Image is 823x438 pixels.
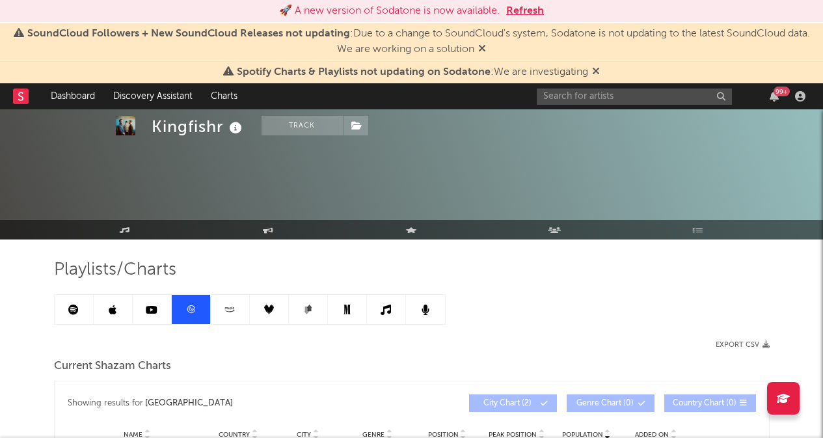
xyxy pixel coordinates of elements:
[478,400,537,407] span: City Chart ( 2 )
[575,400,635,407] span: Genre Chart ( 0 )
[42,83,104,109] a: Dashboard
[592,67,600,77] span: Dismiss
[27,29,350,39] span: SoundCloud Followers + New SoundCloud Releases not updating
[478,44,486,55] span: Dismiss
[104,83,202,109] a: Discovery Assistant
[152,116,245,137] div: Kingfishr
[27,29,810,55] span: : Due to a change to SoundCloud's system, Sodatone is not updating to the latest SoundCloud data....
[537,89,732,105] input: Search for artists
[716,341,770,349] button: Export CSV
[567,394,654,412] button: Genre Chart(0)
[664,394,756,412] button: Country Chart(0)
[774,87,790,96] div: 99 +
[54,262,176,278] span: Playlists/Charts
[54,359,171,374] span: Current Shazam Charts
[469,394,557,412] button: City Chart(2)
[237,67,588,77] span: : We are investigating
[262,116,343,135] button: Track
[237,67,491,77] span: Spotify Charts & Playlists not updating on Sodatone
[202,83,247,109] a: Charts
[279,3,500,19] div: 🚀 A new version of Sodatone is now available.
[770,91,779,102] button: 99+
[506,3,544,19] button: Refresh
[673,400,736,407] span: Country Chart ( 0 )
[145,396,233,411] div: [GEOGRAPHIC_DATA]
[68,394,412,412] div: Showing results for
